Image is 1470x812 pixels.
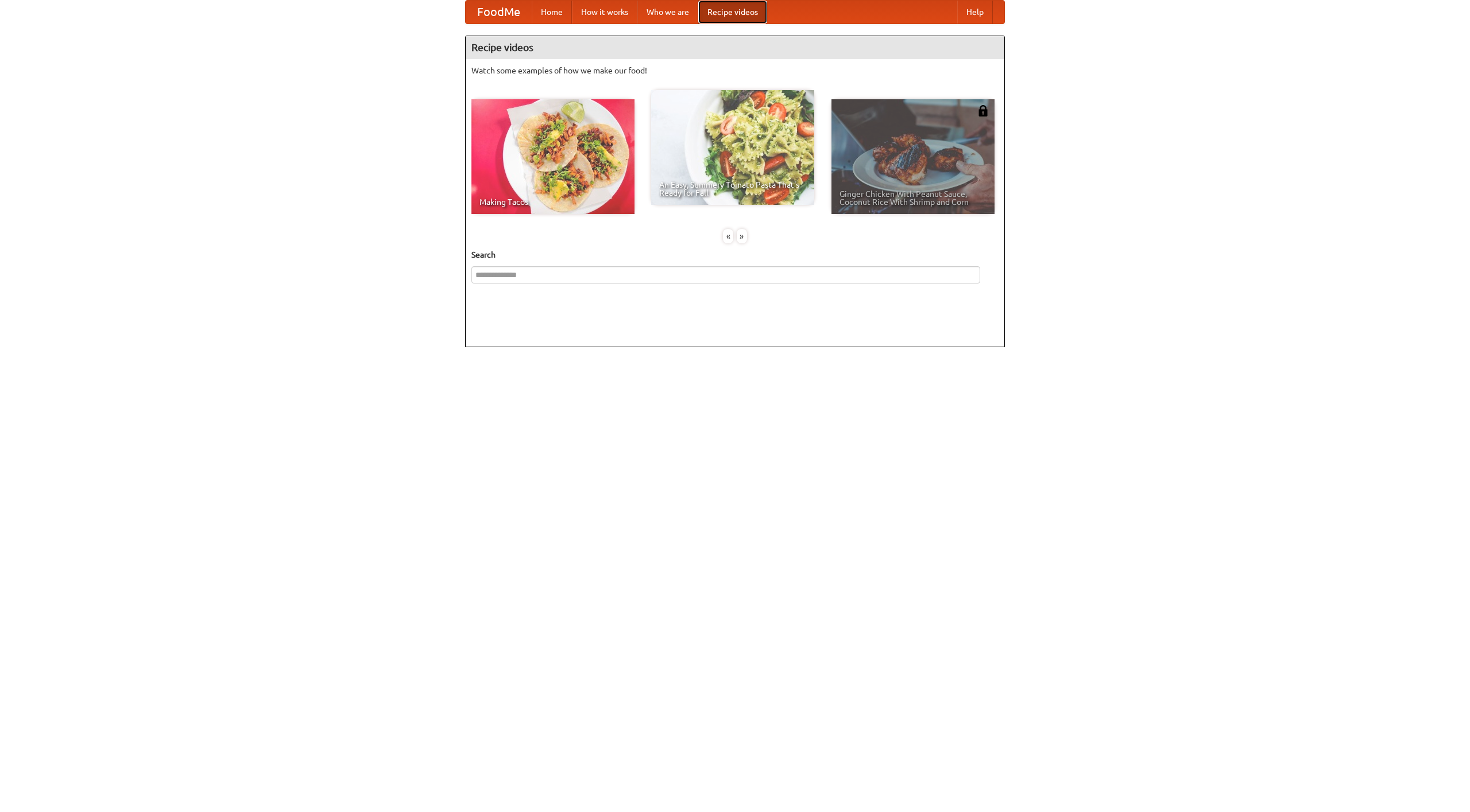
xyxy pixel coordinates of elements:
a: FoodMe [466,1,532,24]
a: An Easy, Summery Tomato Pasta That's Ready for Fall [651,90,814,205]
div: « [723,229,733,243]
a: Help [957,1,993,24]
div: » [737,229,747,243]
a: Recipe videos [698,1,767,24]
img: 483408.png [977,105,989,116]
h4: Recipe videos [466,36,1004,59]
a: Who we are [637,1,698,24]
p: Watch some examples of how we make our food! [471,65,999,76]
h5: Search [471,249,999,261]
a: How it works [572,1,637,24]
a: Home [532,1,572,24]
span: Making Tacos [479,198,626,206]
a: Making Tacos [471,99,635,214]
span: An Easy, Summery Tomato Pasta That's Ready for Fall [659,181,806,197]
